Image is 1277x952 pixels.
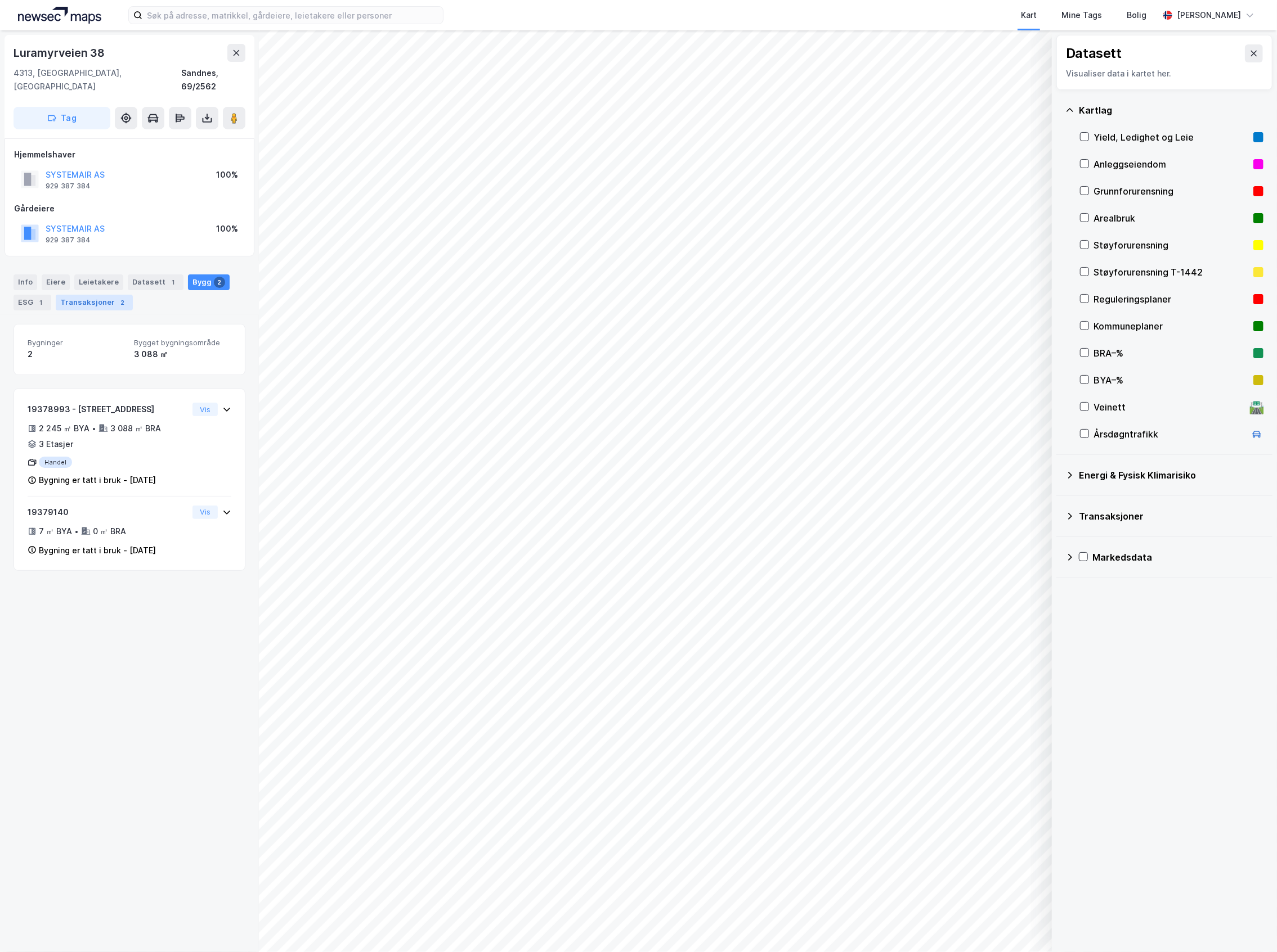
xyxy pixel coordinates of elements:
[216,222,238,236] div: 100%
[110,422,161,435] div: 3 088 ㎡ BRA
[1094,427,1245,441] div: Årsdøgntrafikk
[1079,103,1263,117] div: Kartlag
[192,506,218,519] button: Vis
[56,295,133,310] div: Transaksjoner
[188,274,230,290] div: Bygg
[14,148,245,161] div: Hjemmelshaver
[39,422,89,435] div: 2 245 ㎡ BYA
[1221,898,1277,952] div: Kontrollprogram for chat
[1094,238,1249,252] div: Støyforurensning
[46,182,91,191] div: 929 387 384
[1094,373,1249,387] div: BYA–%
[28,348,125,361] div: 2
[14,274,37,290] div: Info
[1066,44,1122,62] div: Datasett
[1094,319,1249,333] div: Kommuneplaner
[28,403,188,416] div: 19378993 - [STREET_ADDRESS]
[1094,184,1249,198] div: Grunnforurensning
[39,544,156,557] div: Bygning er tatt i bruk - [DATE]
[39,525,72,538] div: 7 ㎡ BYA
[39,473,156,487] div: Bygning er tatt i bruk - [DATE]
[1079,509,1263,523] div: Transaksjoner
[74,274,123,290] div: Leietakere
[74,527,79,536] div: •
[168,277,179,288] div: 1
[14,44,107,62] div: Luramyrveien 38
[214,277,225,288] div: 2
[18,7,101,24] img: logo.a4113a55bc3d86da70a041830d287a7e.svg
[128,274,183,290] div: Datasett
[1094,265,1249,279] div: Støyforurensning T-1442
[92,424,96,433] div: •
[216,168,238,182] div: 100%
[14,107,110,129] button: Tag
[46,236,91,245] div: 929 387 384
[28,338,125,348] span: Bygninger
[181,66,245,93] div: Sandnes, 69/2562
[35,297,47,308] div: 1
[142,7,443,24] input: Søk på adresse, matrikkel, gårdeiere, leietakere eller personer
[1094,130,1249,144] div: Yield, Ledighet og Leie
[1094,400,1245,414] div: Veinett
[1094,292,1249,306] div: Reguleringsplaner
[1094,157,1249,171] div: Anleggseiendom
[28,506,188,519] div: 19379140
[1079,468,1263,482] div: Energi & Fysisk Klimarisiko
[42,274,70,290] div: Eiere
[1094,346,1249,360] div: BRA–%
[1061,8,1102,22] div: Mine Tags
[14,66,181,93] div: 4313, [GEOGRAPHIC_DATA], [GEOGRAPHIC_DATA]
[192,403,218,416] button: Vis
[39,437,73,451] div: 3 Etasjer
[1094,211,1249,225] div: Arealbruk
[1092,551,1263,564] div: Markedsdata
[1021,8,1037,22] div: Kart
[1221,898,1277,952] iframe: Chat Widget
[117,297,128,308] div: 2
[1127,8,1146,22] div: Bolig
[14,295,51,310] div: ESG
[93,525,126,538] div: 0 ㎡ BRA
[1177,8,1241,22] div: [PERSON_NAME]
[134,348,231,361] div: 3 088 ㎡
[134,338,231,348] span: Bygget bygningsområde
[1249,400,1265,414] div: 🛣️
[1066,67,1263,80] div: Visualiser data i kartet her.
[14,202,245,215] div: Gårdeiere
